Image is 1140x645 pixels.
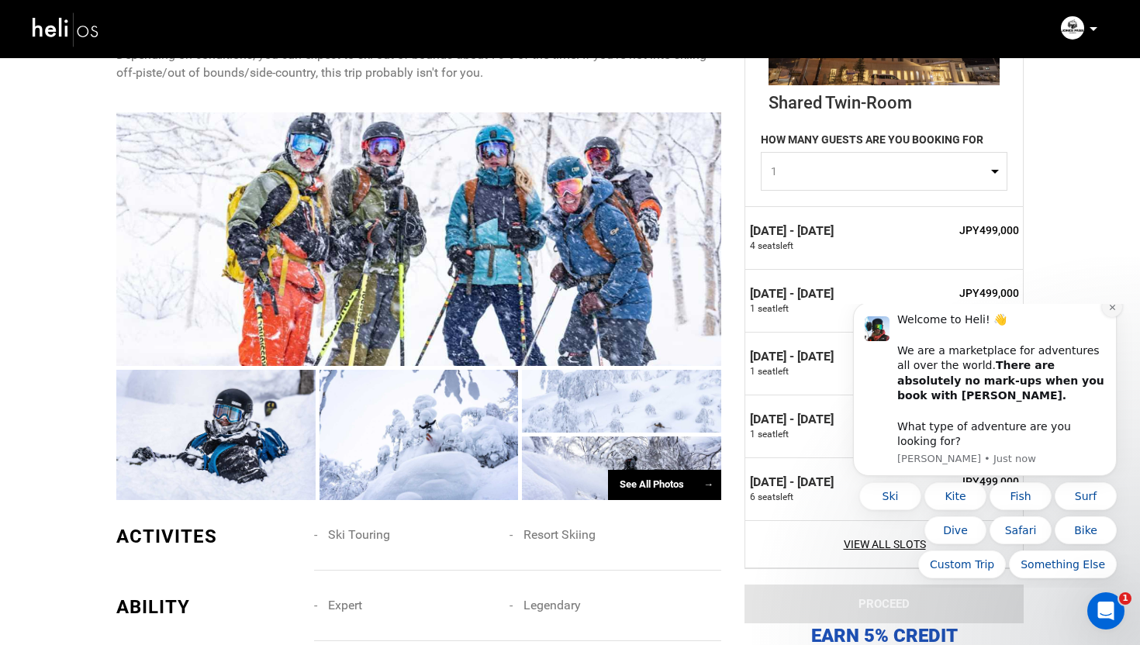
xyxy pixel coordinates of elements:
button: Quick reply: Kite [95,178,157,206]
span: seat left [758,303,789,316]
span: Ski Touring [328,527,390,542]
label: [DATE] - [DATE] [750,285,834,303]
span: seat left [758,366,789,379]
img: Profile image for Carl [35,12,60,37]
b: There are absolutely no mark-ups when you book with [PERSON_NAME]. [67,55,275,98]
span: Resort Skiing [523,527,596,542]
span: seat left [758,240,793,254]
button: Quick reply: Fish [160,178,222,206]
span: 1 [750,429,755,442]
button: PROCEED [744,585,1024,623]
span: Legendary [523,598,581,612]
button: Quick reply: Surf [225,178,287,206]
div: See All Photos [608,470,721,500]
a: View All Slots [750,536,1019,552]
button: Quick reply: Custom Trip [88,247,176,274]
div: ACTIVITES [116,523,302,550]
iframe: Intercom notifications message [830,304,1140,588]
button: Quick reply: Ski [29,178,92,206]
div: Welcome to Heli! 👋 We are a marketplace for adventures all over the world. What type of adventure... [67,9,275,145]
span: 1 [750,303,755,316]
div: ABILITY [116,594,302,620]
span: → [703,478,713,490]
label: HOW MANY GUESTS ARE YOU BOOKING FOR [761,132,983,152]
button: Quick reply: Safari [160,212,222,240]
span: JPY499,000 [907,285,1019,301]
button: 1 [761,152,1007,191]
span: Expert [328,598,362,612]
span: seat left [758,429,789,442]
span: s [776,491,780,504]
button: Quick reply: Dive [95,212,157,240]
button: Quick reply: Something Else [179,247,287,274]
div: Shared Twin-Room [769,85,1000,115]
span: seat left [758,491,793,504]
span: JPY499,000 [907,222,1019,238]
label: [DATE] - [DATE] [750,348,834,366]
p: Message from Carl, sent Just now [67,148,275,162]
span: 4 [750,240,755,254]
iframe: Intercom live chat [1087,592,1124,629]
div: Message content [67,9,275,145]
span: s [776,240,780,254]
button: Quick reply: Bike [225,212,287,240]
div: Quick reply options [23,178,287,274]
label: [DATE] - [DATE] [750,474,834,492]
img: 0f80bbfaad78f7ff96916ddbf38e542e.png [1061,16,1084,40]
img: heli-logo [31,9,101,50]
span: 6 [750,491,755,504]
span: 1 [750,366,755,379]
span: 1 [771,164,987,179]
label: [DATE] - [DATE] [750,411,834,429]
span: 1 [1119,592,1131,605]
label: [DATE] - [DATE] [750,222,834,240]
